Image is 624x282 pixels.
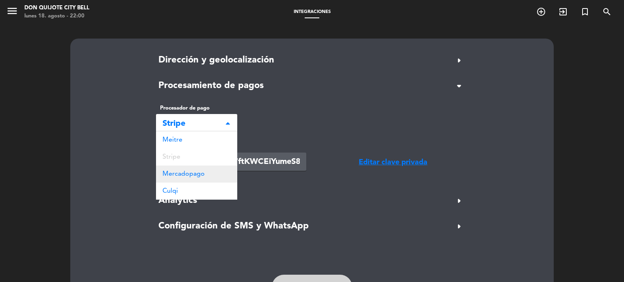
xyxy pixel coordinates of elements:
[453,194,466,207] span: arrow_right
[156,219,468,234] button: Configuración de SMS y WhatsApparrow_right
[318,156,468,169] button: Editar clave privada
[536,7,546,17] i: add_circle_outline
[290,10,335,14] span: Integraciones
[156,193,468,209] button: Analyticsarrow_right
[158,79,264,93] span: Procesamiento de pagos
[453,220,466,233] span: arrow_right
[24,12,89,20] div: lunes 18. agosto - 22:00
[162,137,182,143] span: Meitre
[602,7,612,17] i: search
[156,78,468,94] button: Procesamiento de pagosarrow_drop_down
[558,7,568,17] i: exit_to_app
[6,5,18,17] i: menu
[156,53,468,68] button: Dirección y geolocalizaciónarrow_right
[162,171,205,177] span: Mercadopago
[162,188,178,194] span: Culqi
[156,104,237,112] label: Procesador de pago
[158,53,274,68] span: Dirección y geolocalización
[453,54,466,67] span: arrow_right
[158,219,309,234] span: Configuración de SMS y WhatsApp
[162,117,224,131] span: Stripe
[6,5,18,20] button: menu
[453,80,466,93] span: arrow_drop_down
[162,154,180,160] span: Stripe
[580,7,590,17] i: turned_in_not
[24,4,89,12] div: Don Quijote City Bell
